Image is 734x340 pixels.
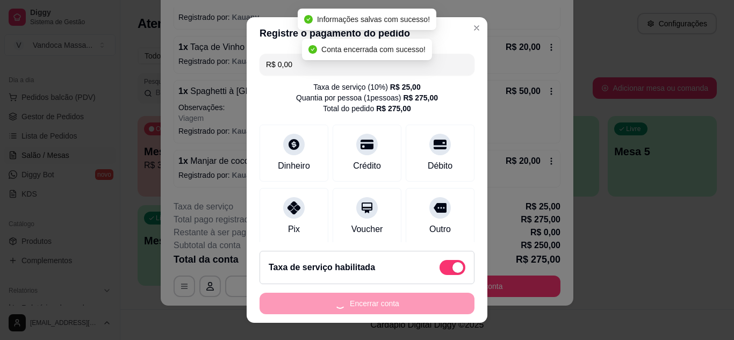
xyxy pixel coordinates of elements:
[403,92,438,103] div: R$ 275,00
[296,92,438,103] div: Quantia por pessoa ( 1 pessoas)
[429,223,451,236] div: Outro
[278,160,310,172] div: Dinheiro
[323,103,411,114] div: Total do pedido
[304,15,313,24] span: check-circle
[313,82,420,92] div: Taxa de serviço ( 10 %)
[321,45,426,54] span: Conta encerrada com sucesso!
[353,160,381,172] div: Crédito
[390,82,421,92] div: R$ 25,00
[317,15,430,24] span: Informações salvas com sucesso!
[247,17,487,49] header: Registre o pagamento do pedido
[428,160,452,172] div: Débito
[269,261,375,274] h2: Taxa de serviço habilitada
[308,45,317,54] span: check-circle
[288,223,300,236] div: Pix
[376,103,411,114] div: R$ 275,00
[468,19,485,37] button: Close
[351,223,383,236] div: Voucher
[266,54,468,75] input: Ex.: hambúrguer de cordeiro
